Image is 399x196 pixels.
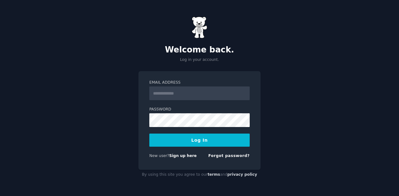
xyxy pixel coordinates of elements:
div: By using this site you agree to our and [138,170,261,180]
label: Email Address [149,80,250,86]
label: Password [149,107,250,112]
span: New user? [149,154,169,158]
p: Log in your account. [138,57,261,63]
a: terms [208,172,220,177]
h2: Welcome back. [138,45,261,55]
img: Gummy Bear [192,17,207,38]
button: Log In [149,134,250,147]
a: privacy policy [227,172,257,177]
a: Forgot password? [208,154,250,158]
a: Sign up here [169,154,197,158]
